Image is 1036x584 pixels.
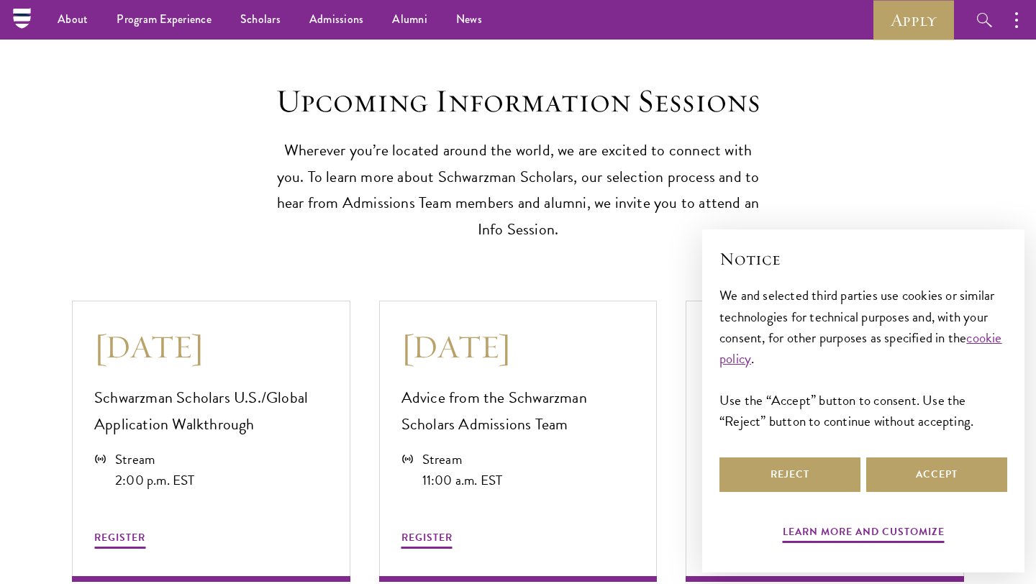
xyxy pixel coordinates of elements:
[422,449,503,470] div: Stream
[72,301,350,582] a: [DATE] Schwarzman Scholars U.S./Global Application Walkthrough Stream 2:00 p.m. EST REGISTER
[115,449,195,470] div: Stream
[94,530,145,545] span: REGISTER
[401,529,453,551] button: REGISTER
[422,470,503,491] div: 11:00 a.m. EST
[401,530,453,545] span: REGISTER
[379,301,658,582] a: [DATE] Advice from the Schwarzman Scholars Admissions Team Stream 11:00 a.m. EST REGISTER
[115,470,195,491] div: 2:00 p.m. EST
[686,301,964,582] a: [DATE] Schwarzman Scholars U.S./Global Application Walkthrough Stream 9:00 a.m. EST REGISTER
[270,137,766,244] p: Wherever you’re located around the world, we are excited to connect with you. To learn more about...
[401,327,635,367] h3: [DATE]
[401,385,635,438] p: Advice from the Schwarzman Scholars Admissions Team
[866,457,1007,492] button: Accept
[270,81,766,122] h2: Upcoming Information Sessions
[719,327,1002,369] a: cookie policy
[94,529,145,551] button: REGISTER
[94,327,328,367] h3: [DATE]
[719,457,860,492] button: Reject
[94,385,328,438] p: Schwarzman Scholars U.S./Global Application Walkthrough
[783,523,945,545] button: Learn more and customize
[719,247,1007,271] h2: Notice
[719,285,1007,431] div: We and selected third parties use cookies or similar technologies for technical purposes and, wit...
